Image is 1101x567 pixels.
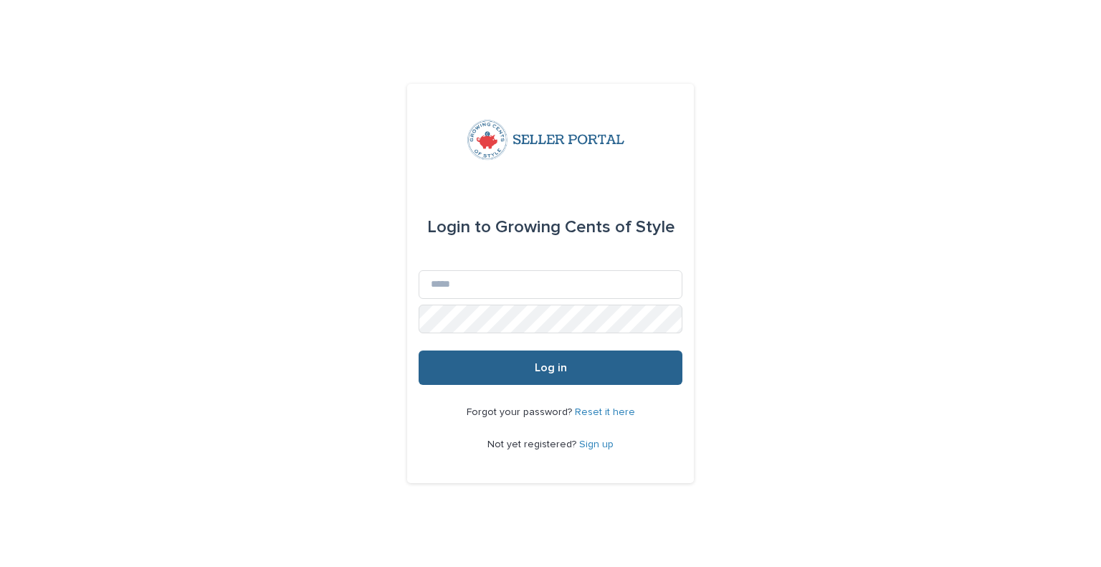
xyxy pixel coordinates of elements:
[427,219,491,236] span: Login to
[535,362,567,373] span: Log in
[464,118,637,161] img: Wxgr8e0QTxOLugcwBcqd
[427,207,675,247] div: Growing Cents of Style
[575,407,635,417] a: Reset it here
[419,351,682,385] button: Log in
[467,407,575,417] span: Forgot your password?
[487,439,579,449] span: Not yet registered?
[579,439,614,449] a: Sign up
